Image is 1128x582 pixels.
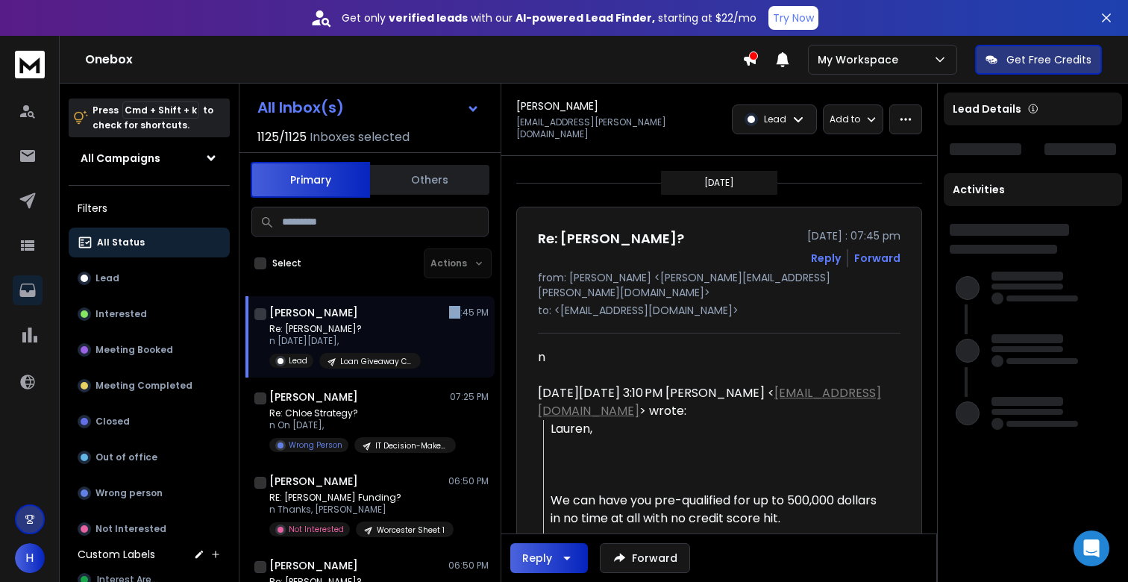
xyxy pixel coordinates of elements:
h3: Filters [69,198,230,219]
p: Worcester Sheet 1 [377,525,445,536]
div: Forward [854,251,900,266]
p: Loan Giveaway CEM [340,356,412,367]
button: Others [370,163,489,196]
p: Re: [PERSON_NAME]? [269,323,421,335]
p: Out of office [95,451,157,463]
p: Lead Details [953,101,1021,116]
div: [DATE][DATE] 3:10 PM [PERSON_NAME] < > wrote: [538,384,889,420]
p: Not Interested [95,523,166,535]
h1: All Campaigns [81,151,160,166]
p: Add to [830,113,860,125]
p: Wrong Person [289,439,342,451]
p: 06:50 PM [448,560,489,572]
h1: [PERSON_NAME] [269,474,358,489]
strong: verified leads [389,10,468,25]
div: n [538,348,889,366]
button: Reply [811,251,841,266]
span: Cmd + Shift + k [122,101,199,119]
p: Lead [764,113,786,125]
h1: Onebox [85,51,742,69]
button: Try Now [768,6,818,30]
p: Lead [95,272,119,284]
button: Closed [69,407,230,436]
p: Wrong person [95,487,163,499]
button: Get Free Credits [975,45,1102,75]
button: All Status [69,228,230,257]
span: 1125 / 1125 [257,128,307,146]
p: from: [PERSON_NAME] <[PERSON_NAME][EMAIL_ADDRESS][PERSON_NAME][DOMAIN_NAME]> [538,270,900,300]
div: Open Intercom Messenger [1074,531,1109,566]
h1: All Inbox(s) [257,100,344,115]
p: n On [DATE], [269,419,448,431]
img: logo [15,51,45,78]
button: Meeting Completed [69,371,230,401]
p: n Thanks, [PERSON_NAME] [269,504,448,516]
p: All Status [97,237,145,248]
button: H [15,543,45,573]
button: Wrong person [69,478,230,508]
p: Press to check for shortcuts. [93,103,213,133]
h1: [PERSON_NAME] [269,558,358,573]
p: [DATE] : 07:45 pm [807,228,900,243]
p: Re: Chloe Strategy? [269,407,448,419]
button: Reply [510,543,588,573]
h3: Custom Labels [78,547,155,562]
p: 07:45 PM [449,307,489,319]
h1: [PERSON_NAME] [269,389,358,404]
p: [DATE] [704,177,734,189]
button: All Inbox(s) [245,93,492,122]
p: RE: [PERSON_NAME] Funding? [269,492,448,504]
button: All Campaigns [69,143,230,173]
button: Lead [69,263,230,293]
a: [EMAIL_ADDRESS][DOMAIN_NAME] [538,384,881,419]
h1: Re: [PERSON_NAME]? [538,228,684,249]
p: to: <[EMAIL_ADDRESS][DOMAIN_NAME]> [538,303,900,318]
button: Not Interested [69,514,230,544]
button: Out of office [69,442,230,472]
p: Meeting Completed [95,380,192,392]
p: Closed [95,416,130,428]
p: IT Decision-Makers | Optivate Solutions [375,440,447,451]
strong: AI-powered Lead Finder, [516,10,655,25]
p: n [DATE][DATE], [269,335,421,347]
div: Reply [522,551,552,566]
label: Select [272,257,301,269]
p: Interested [95,308,147,320]
div: Activities [944,173,1122,206]
h1: [PERSON_NAME] [269,305,358,320]
p: 06:50 PM [448,475,489,487]
p: Lead [289,355,307,366]
p: Get only with our starting at $22/mo [342,10,756,25]
p: Try Now [773,10,814,25]
p: [EMAIL_ADDRESS][PERSON_NAME][DOMAIN_NAME] [516,116,715,140]
p: Meeting Booked [95,344,173,356]
p: 07:25 PM [450,391,489,403]
h3: Inboxes selected [310,128,410,146]
button: Interested [69,299,230,329]
h1: [PERSON_NAME] [516,98,598,113]
p: Not Interested [289,524,344,535]
p: Get Free Credits [1006,52,1091,67]
button: Meeting Booked [69,335,230,365]
button: Primary [251,162,370,198]
button: Forward [600,543,690,573]
p: My Workspace [818,52,904,67]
